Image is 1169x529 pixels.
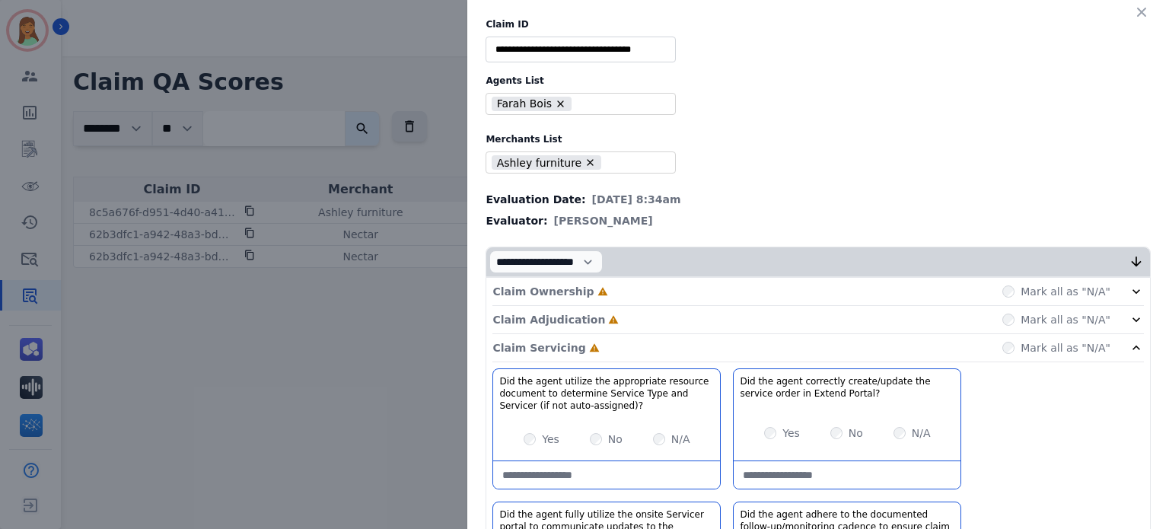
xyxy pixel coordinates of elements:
[486,18,1151,30] label: Claim ID
[492,284,594,299] p: Claim Ownership
[740,375,954,400] h3: Did the agent correctly create/update the service order in Extend Portal?
[486,75,1151,87] label: Agents List
[486,192,1151,207] div: Evaluation Date:
[492,155,601,170] li: Ashley furniture
[782,425,800,441] label: Yes
[489,94,666,113] ul: selected options
[542,432,559,447] label: Yes
[849,425,863,441] label: No
[499,375,714,412] h3: Did the agent utilize the appropriate resource document to determine Service Type and Servicer (i...
[486,213,1151,228] div: Evaluator:
[1021,340,1110,355] label: Mark all as "N/A"
[912,425,931,441] label: N/A
[554,213,653,228] span: [PERSON_NAME]
[486,133,1151,145] label: Merchants List
[489,154,666,172] ul: selected options
[492,97,572,111] li: Farah Bois
[1021,312,1110,327] label: Mark all as "N/A"
[555,98,566,110] button: Remove Farah Bois
[492,340,585,355] p: Claim Servicing
[608,432,623,447] label: No
[592,192,681,207] span: [DATE] 8:34am
[584,157,596,168] button: Remove Ashley furniture
[671,432,690,447] label: N/A
[492,312,605,327] p: Claim Adjudication
[1021,284,1110,299] label: Mark all as "N/A"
